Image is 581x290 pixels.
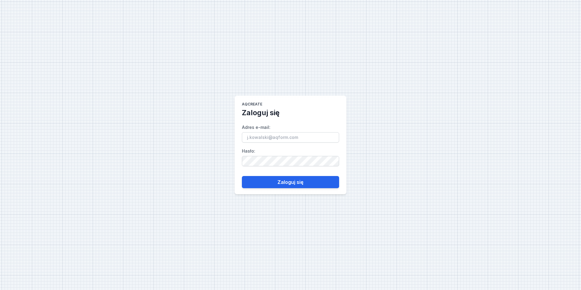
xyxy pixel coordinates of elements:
label: Hasło : [242,146,339,166]
button: Zaloguj się [242,176,339,188]
input: Hasło: [242,156,339,166]
input: Adres e-mail: [242,132,339,143]
h2: Zaloguj się [242,108,280,118]
label: Adres e-mail : [242,123,339,143]
h1: AQcreate [242,102,262,108]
